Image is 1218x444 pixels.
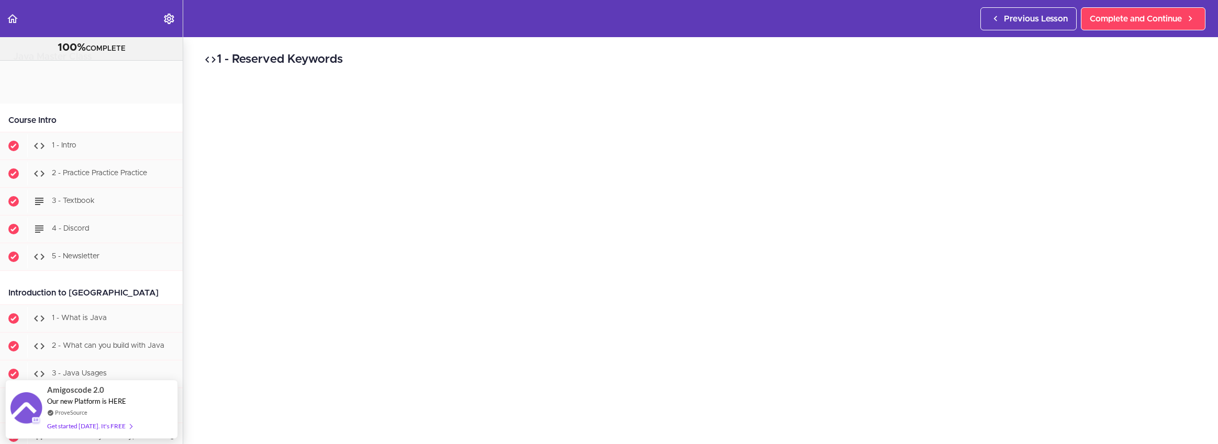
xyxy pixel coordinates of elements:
[58,42,86,53] span: 100%
[52,253,99,260] span: 5 - Newsletter
[1090,13,1182,25] span: Complete and Continue
[52,142,76,149] span: 1 - Intro
[163,13,175,25] svg: Settings Menu
[1081,7,1205,30] a: Complete and Continue
[1004,13,1068,25] span: Previous Lesson
[10,392,42,426] img: provesource social proof notification image
[52,370,107,377] span: 3 - Java Usages
[47,384,104,396] span: Amigoscode 2.0
[52,314,107,322] span: 1 - What is Java
[52,169,147,177] span: 2 - Practice Practice Practice
[13,41,170,55] div: COMPLETE
[47,397,126,405] span: Our new Platform is HERE
[47,420,132,432] div: Get started [DATE]. It's FREE
[52,225,89,232] span: 4 - Discord
[52,342,164,349] span: 2 - What can you build with Java
[6,13,19,25] svg: Back to course curriculum
[980,7,1077,30] a: Previous Lesson
[52,197,95,204] span: 3 - Textbook
[55,408,87,417] a: ProveSource
[204,51,1197,69] h2: 1 - Reserved Keywords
